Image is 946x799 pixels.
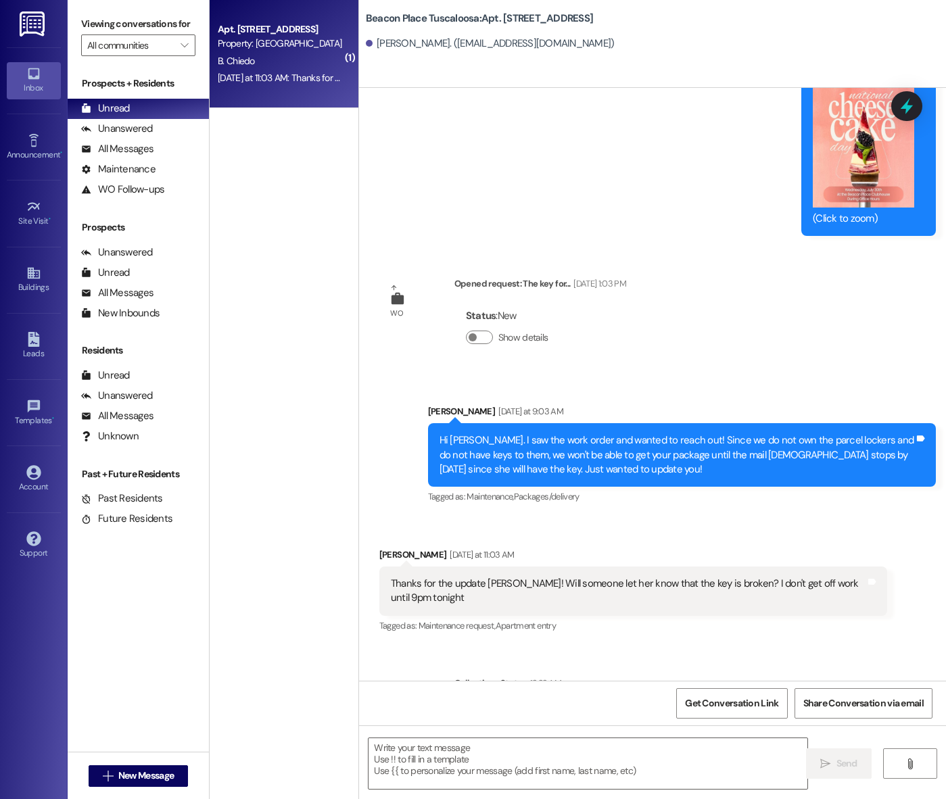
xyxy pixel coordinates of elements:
a: Inbox [7,62,61,99]
div: Unanswered [81,389,153,403]
i:  [820,758,830,769]
span: Maintenance request , [419,620,496,631]
a: Site Visit • [7,195,61,232]
div: Opened request: The key for... [454,276,626,295]
span: • [52,414,54,423]
span: Send [836,756,857,771]
input: All communities [87,34,174,56]
div: (Click to zoom) [813,212,914,226]
div: Past + Future Residents [68,467,209,481]
div: New Inbounds [81,306,160,320]
div: All Messages [81,409,153,423]
a: Leads [7,328,61,364]
div: [DATE] at 11:03 AM: Thanks for the update [PERSON_NAME]! Will someone let her know that the key i... [218,72,788,84]
div: Unanswered [81,245,153,260]
div: Prospects + Residents [68,76,209,91]
div: Collections Status [454,676,527,690]
div: Tagged as: [428,487,936,506]
div: Past Residents [81,491,163,506]
div: Future Residents [81,512,172,526]
span: B. Chiedo [218,55,255,67]
span: Apartment entry [496,620,556,631]
button: Share Conversation via email [795,688,932,719]
i:  [181,40,188,51]
div: Unanswered [81,122,153,136]
b: Status [466,309,496,322]
div: WO Follow-ups [81,183,164,197]
span: New Message [118,769,174,783]
i:  [103,771,113,781]
i:  [905,758,915,769]
div: [PERSON_NAME]. ([EMAIL_ADDRESS][DOMAIN_NAME]) [366,37,615,51]
a: Buildings [7,262,61,298]
button: Zoom image [813,80,914,208]
div: Unread [81,368,130,383]
div: WO [390,306,403,320]
a: Templates • [7,395,61,431]
div: Apt. [STREET_ADDRESS] [218,22,343,37]
div: : New [466,306,554,326]
label: Show details [498,331,548,345]
div: Property: [GEOGRAPHIC_DATA] [GEOGRAPHIC_DATA] [218,37,343,51]
span: Get Conversation Link [685,696,778,710]
div: 12:22 AM [527,676,561,690]
div: Thanks for the update [PERSON_NAME]! Will someone let her know that the key is broken? I don't ge... [391,577,866,606]
span: Maintenance , [467,491,513,502]
div: Unread [81,266,130,280]
span: • [49,214,51,224]
div: [DATE] at 11:03 AM [446,548,514,562]
div: [DATE] 1:03 PM [570,276,626,291]
div: Prospects [68,220,209,235]
div: [PERSON_NAME] [428,404,936,423]
span: • [60,148,62,158]
a: Support [7,527,61,564]
button: Send [806,748,872,779]
div: All Messages [81,142,153,156]
img: ResiDesk Logo [20,11,47,37]
button: New Message [89,765,189,787]
span: Packages/delivery [514,491,580,502]
b: Beacon Place Tuscaloosa: Apt. [STREET_ADDRESS] [366,11,593,26]
div: Unread [81,101,130,116]
span: Share Conversation via email [803,696,924,710]
div: All Messages [81,286,153,300]
button: Get Conversation Link [676,688,787,719]
label: Viewing conversations for [81,14,195,34]
div: Maintenance [81,162,156,176]
a: Account [7,461,61,498]
div: Unknown [81,429,139,443]
div: Residents [68,343,209,358]
div: Hi [PERSON_NAME]. I saw the work order and wanted to reach out! Since we do not own the parcel lo... [440,433,914,477]
div: [DATE] at 9:03 AM [495,404,563,418]
div: [PERSON_NAME] [379,548,887,566]
div: Tagged as: [379,616,887,635]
